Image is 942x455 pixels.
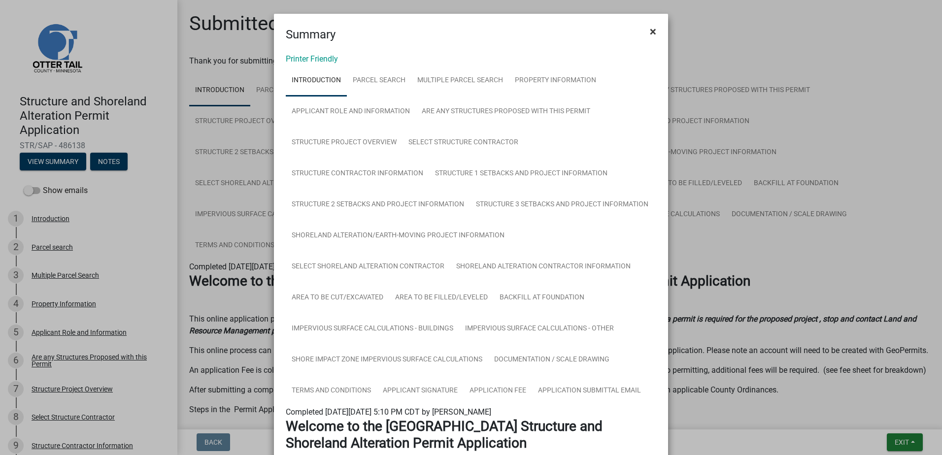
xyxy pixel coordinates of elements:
[286,375,377,407] a: Terms and Conditions
[532,375,647,407] a: Application Submittal Email
[286,65,347,97] a: Introduction
[377,375,464,407] a: Applicant Signature
[286,313,459,345] a: Impervious Surface Calculations - Buildings
[488,344,615,376] a: Documentation / Scale Drawing
[286,26,336,43] h4: Summary
[464,375,532,407] a: Application Fee
[642,18,664,45] button: Close
[450,251,637,283] a: Shoreland Alteration Contractor Information
[286,127,403,159] a: Structure Project Overview
[389,282,494,314] a: Area to be Filled/Leveled
[416,96,596,128] a: Are any Structures Proposed with this Permit
[286,96,416,128] a: Applicant Role and Information
[459,313,620,345] a: Impervious Surface Calculations - Other
[286,282,389,314] a: Area to be Cut/Excavated
[494,282,590,314] a: Backfill at foundation
[509,65,602,97] a: Property Information
[286,407,491,417] span: Completed [DATE][DATE] 5:10 PM CDT by [PERSON_NAME]
[650,25,656,38] span: ×
[286,54,338,64] a: Printer Friendly
[429,158,613,190] a: Structure 1 Setbacks and project information
[411,65,509,97] a: Multiple Parcel Search
[470,189,654,221] a: Structure 3 Setbacks and project information
[286,251,450,283] a: Select Shoreland Alteration contractor
[286,418,603,451] strong: Welcome to the [GEOGRAPHIC_DATA] Structure and Shoreland Alteration Permit Application
[286,158,429,190] a: Structure Contractor Information
[286,189,470,221] a: Structure 2 Setbacks and project information
[286,344,488,376] a: Shore Impact Zone Impervious Surface Calculations
[347,65,411,97] a: Parcel search
[403,127,524,159] a: Select Structure Contractor
[286,220,510,252] a: Shoreland Alteration/Earth-Moving Project Information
